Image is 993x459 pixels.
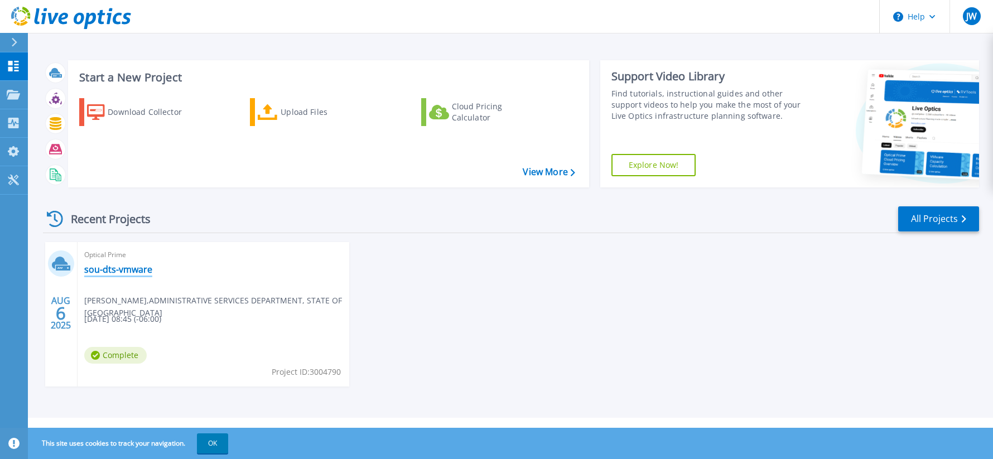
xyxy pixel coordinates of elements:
[84,347,147,364] span: Complete
[250,98,374,126] a: Upload Files
[898,206,979,231] a: All Projects
[523,167,575,177] a: View More
[272,366,341,378] span: Project ID: 3004790
[84,249,343,261] span: Optical Prime
[84,313,161,325] span: [DATE] 08:45 (-06:00)
[56,308,66,318] span: 6
[79,71,575,84] h3: Start a New Project
[611,154,696,176] a: Explore Now!
[281,101,370,123] div: Upload Files
[79,98,204,126] a: Download Collector
[43,205,166,233] div: Recent Projects
[84,264,152,275] a: sou-dts-vmware
[966,12,977,21] span: JW
[611,88,804,122] div: Find tutorials, instructional guides and other support videos to help you make the most of your L...
[197,433,228,453] button: OK
[50,293,71,334] div: AUG 2025
[421,98,546,126] a: Cloud Pricing Calculator
[452,101,541,123] div: Cloud Pricing Calculator
[84,294,349,319] span: [PERSON_NAME] , ADMINISTRATIVE SERVICES DEPARTMENT, STATE OF [GEOGRAPHIC_DATA]
[108,101,197,123] div: Download Collector
[31,433,228,453] span: This site uses cookies to track your navigation.
[611,69,804,84] div: Support Video Library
